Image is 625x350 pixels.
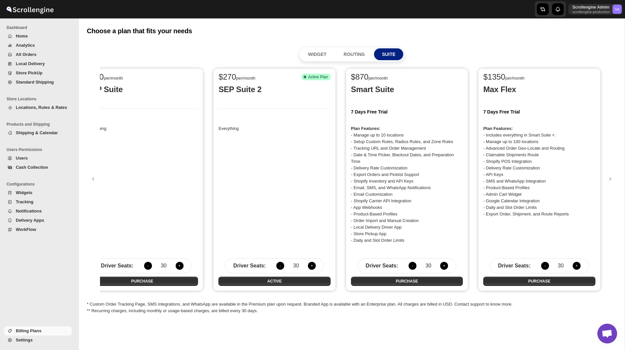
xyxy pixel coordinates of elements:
[131,279,153,284] span: PURCHASE
[336,48,373,60] button: ROUTING
[87,27,192,35] span: Choose a plan that fits your needs
[7,122,74,127] span: Products and Shipping
[16,218,44,223] span: Delivery Apps
[4,103,72,112] button: Locations, Rules & Rates
[4,326,72,336] button: Billing Plans
[483,277,595,286] button: PURCHASE
[308,51,327,58] p: WIDGET
[4,336,72,345] button: Settings
[7,182,74,187] span: Configurations
[7,96,74,102] span: Store Locations
[16,105,67,110] span: Locations, Rules & Rates
[218,277,330,286] button: ACTIVE
[541,262,549,270] button: Decrease
[483,126,513,131] strong: Plan Features:
[4,154,72,163] button: Users
[5,1,55,17] img: ScrollEngine
[233,262,266,269] span: Driver Seats :
[86,277,198,286] button: PURCHASE
[300,48,335,60] button: WIDGET
[86,84,198,95] p: SEP Suite
[308,262,316,270] button: Increase
[368,76,388,81] span: per/month
[4,207,72,216] button: Notifications
[528,279,550,284] span: PURCHASE
[7,147,74,152] span: Users Permissions
[16,130,58,135] span: Shipping & Calendar
[16,199,33,204] span: Tracking
[276,262,284,270] button: Decrease
[351,84,463,95] p: Smart Suite
[573,262,581,270] button: Increase
[409,262,416,270] button: Decrease
[16,52,37,57] span: All Orders
[16,70,42,75] span: Store PickUp
[382,51,395,58] p: SUITE
[101,262,134,269] span: Driver Seats :
[16,328,41,333] span: Billing Plans
[572,10,610,14] p: scrollengine-production
[87,65,617,314] div: * Custom Order Tracking Page, SMS integrations, and WhatsApp are available in the Premium plan up...
[424,262,432,269] span: 30
[218,72,236,81] span: $ 270
[4,128,72,137] button: Shipping & Calendar
[16,227,36,232] span: WorkFlow
[292,262,300,269] span: 30
[236,76,256,81] span: per/month
[568,4,622,14] button: User menu
[351,125,463,244] p: - Manage up to 10 locations - Setup Custom Rules, Radius Rules, and Zone Rules - Tracking URL and...
[160,262,168,269] span: 30
[4,216,72,225] button: Delivery Apps
[7,25,74,30] span: Dashboard
[4,50,72,59] button: All Orders
[4,163,72,172] button: Cash Collection
[308,74,328,80] span: Active Plan
[498,262,531,269] span: Driver Seats :
[16,156,28,161] span: Users
[374,48,403,60] button: SUITE
[572,5,610,10] p: Scrollengine Admin
[218,84,330,95] p: SEP Suite 2
[16,34,28,38] span: Home
[483,109,595,115] h2: 7 Days Free Trial
[16,190,32,195] span: Widgets
[483,72,505,81] span: $ 1350
[16,43,35,48] span: Analytics
[218,125,330,132] p: Everything
[351,126,381,131] strong: Plan Features:
[612,5,622,14] span: Scrollengine Admin
[615,7,620,11] text: SA
[16,61,45,66] span: Local Delivery
[351,277,463,286] button: PURCHASE
[4,32,72,41] button: Home
[144,262,152,270] button: Decrease
[483,125,595,217] p: - Includes everything in Smart Suite +: - Manage up to 100 locations - Advanced Order Geo-Locate ...
[366,262,398,269] span: Driver Seats :
[16,165,48,170] span: Cash Collection
[557,262,565,269] span: 30
[16,209,42,213] span: Notifications
[396,279,418,284] span: PURCHASE
[505,76,525,81] span: per/month
[104,76,123,81] span: per/month
[483,84,595,95] p: Max Flex
[4,41,72,50] button: Analytics
[440,262,448,270] button: Increase
[16,80,54,85] span: Standard Shipping
[351,109,463,115] h2: 7 Days Free Trial
[4,225,72,234] button: WorkFlow
[351,72,368,81] span: $ 870
[597,324,617,343] div: Open chat
[176,262,184,270] button: Increase
[4,188,72,197] button: Widgets
[344,51,365,58] p: ROUTING
[267,279,282,284] span: ACTIVE
[4,197,72,207] button: Tracking
[86,125,198,132] p: Everything
[16,337,33,342] span: Settings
